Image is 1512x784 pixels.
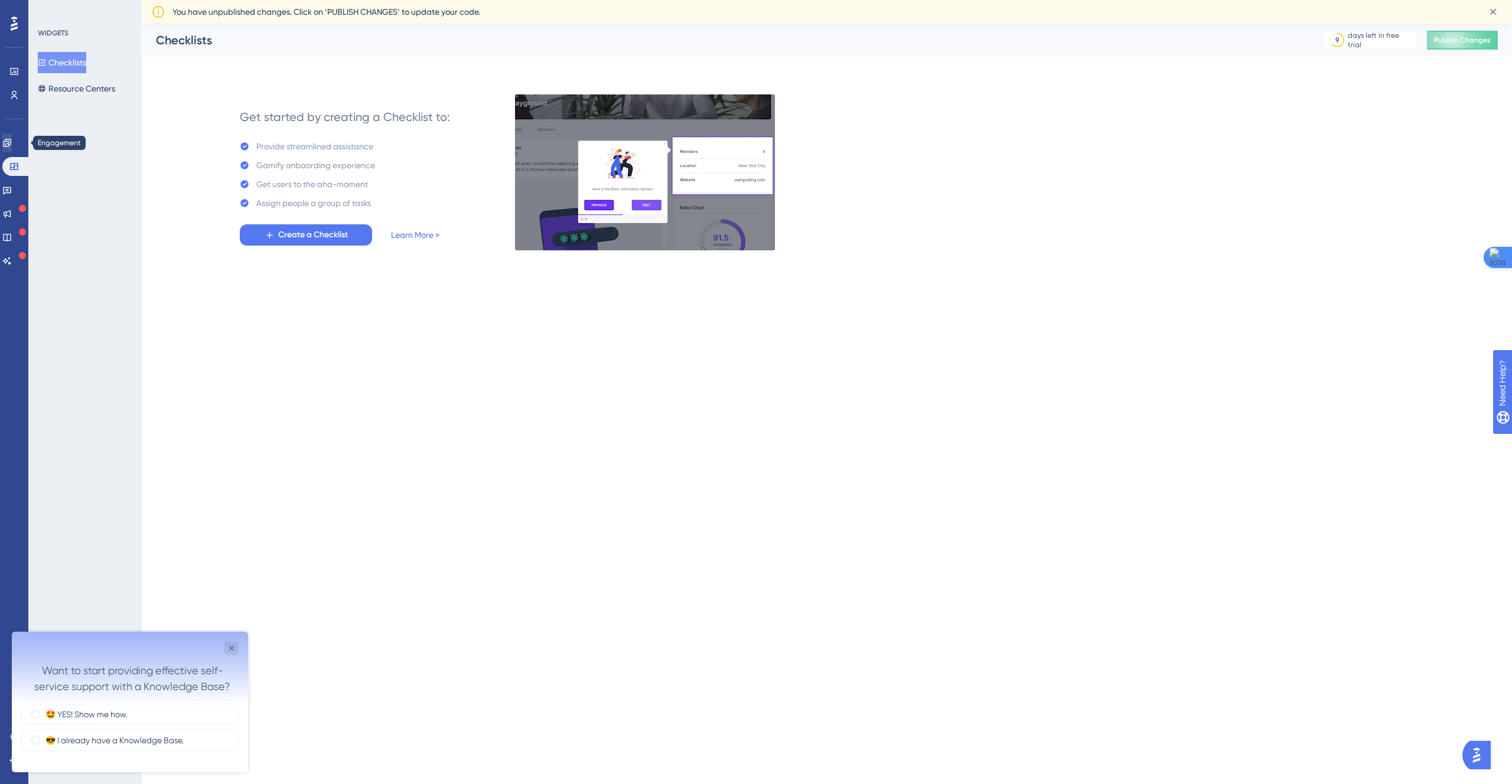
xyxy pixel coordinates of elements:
iframe: UserGuiding AI Assistant Launcher [1462,737,1498,773]
div: 9 [1335,35,1340,45]
div: WIDGETS [38,28,69,38]
img: e28e67207451d1beac2d0b01ddd05b56.gif [514,94,775,251]
div: Get users to the aha-moment [256,177,368,191]
button: Publish Changes [1427,31,1498,50]
a: Learn More > [391,228,439,242]
button: Resource Centers [38,78,115,99]
span: Create a Checklist [278,228,348,242]
div: Gamify onbaording experience [256,158,375,172]
div: Assign people a group of tasks [256,196,371,210]
div: days left in free trial [1348,31,1413,50]
span: Need Help? [28,3,74,17]
span: You have unpublished changes. Click on ‘PUBLISH CHANGES’ to update your code. [172,5,480,19]
iframe: UserGuiding Survey [12,632,248,772]
div: Checklists [156,32,1293,48]
button: Create a Checklist [240,224,372,246]
div: Get started by creating a Checklist to: [240,109,450,125]
span: Publish Changes [1434,35,1491,45]
button: Checklists [38,52,86,73]
div: Provide streamlined assistance [256,139,373,153]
